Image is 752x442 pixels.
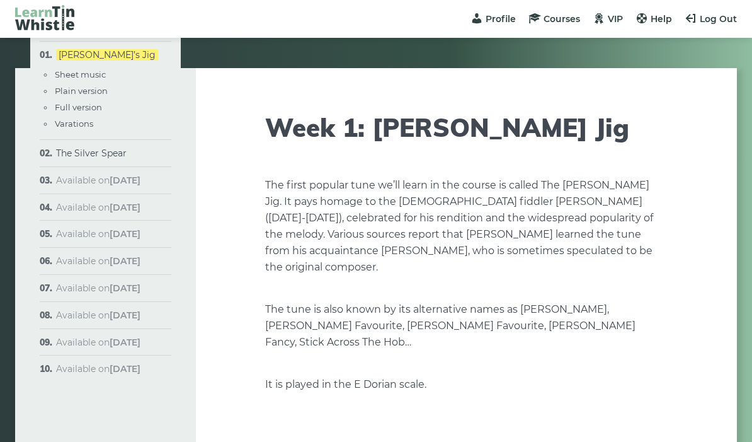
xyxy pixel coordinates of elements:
span: Available on [56,363,140,375]
strong: [DATE] [110,175,140,186]
strong: [DATE] [110,228,140,240]
span: VIP [608,13,623,25]
p: The tune is also known by its alternative names as [PERSON_NAME], [PERSON_NAME] Favourite, [PERSO... [265,301,667,351]
a: The Silver Spear [56,148,127,159]
a: Sheet music [55,69,106,79]
strong: [DATE] [110,337,140,348]
span: Profile [486,13,516,25]
span: Log Out [700,13,737,25]
a: Log Out [685,13,737,25]
a: Full version [55,102,102,112]
a: Help [635,13,672,25]
span: Available on [56,282,140,294]
span: Help [651,13,672,25]
span: Available on [56,310,140,321]
a: Plain version [55,86,108,96]
span: Available on [56,255,140,267]
span: Available on [56,337,140,348]
span: Available on [56,228,140,240]
a: Profile [470,13,516,25]
span: Available on [56,175,140,186]
a: Varations [55,119,93,129]
a: VIP [593,13,623,25]
strong: [DATE] [110,282,140,294]
span: Courses [544,13,580,25]
h1: Week 1: [PERSON_NAME] Jig [265,112,667,142]
strong: [DATE] [110,255,140,267]
p: The first popular tune we’ll learn in the course is called The [PERSON_NAME] Jig. It pays homage ... [265,177,667,276]
a: [PERSON_NAME]’s Jig [56,49,158,61]
strong: [DATE] [110,310,140,321]
img: LearnTinWhistle.com [15,5,74,30]
p: It is played in the E Dorian scale. [265,376,667,393]
a: Courses [528,13,580,25]
strong: [DATE] [110,363,140,375]
span: Available on [56,202,140,213]
strong: [DATE] [110,202,140,213]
